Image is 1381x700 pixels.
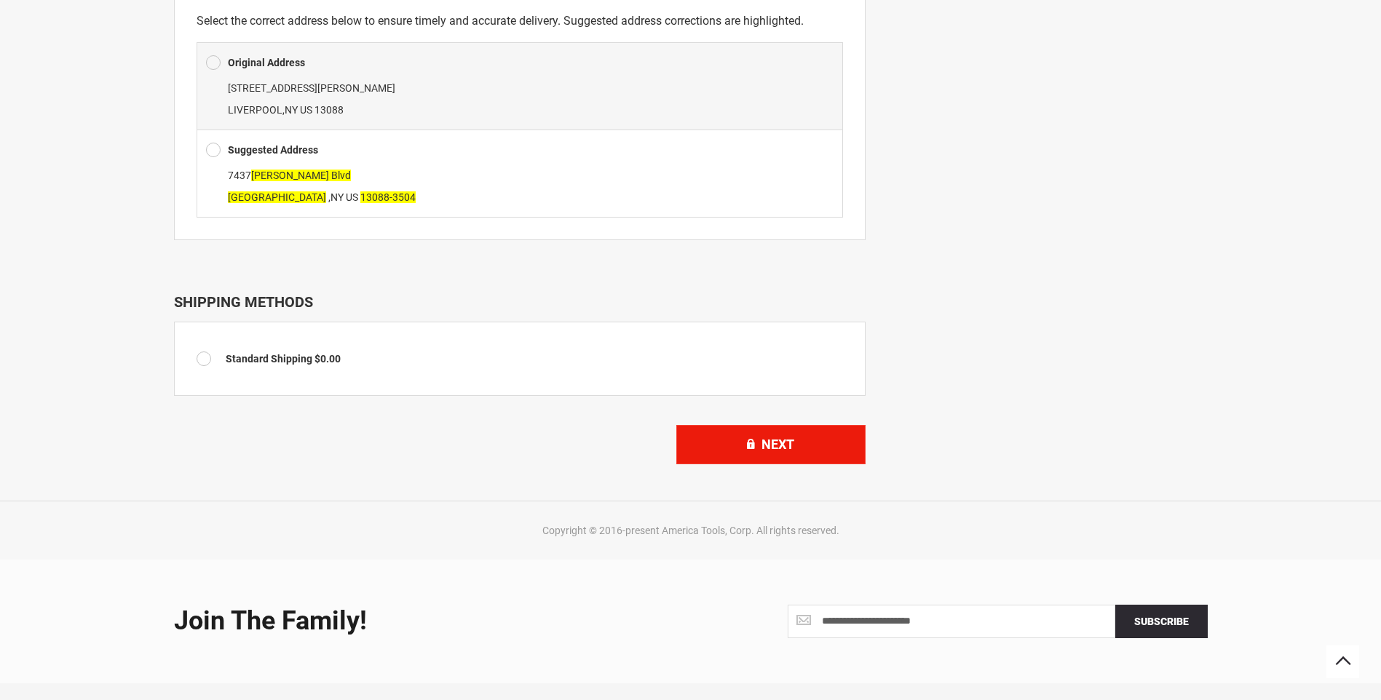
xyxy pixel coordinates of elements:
[761,437,794,452] span: Next
[314,104,344,116] span: 13088
[228,104,282,116] span: LIVERPOOL
[360,191,416,203] span: 13088-3504
[300,104,312,116] span: US
[228,191,326,203] span: [GEOGRAPHIC_DATA]
[228,57,305,68] b: Original Address
[174,607,680,636] div: Join the Family!
[197,12,843,31] p: Select the correct address below to ensure timely and accurate delivery. Suggested address correc...
[251,170,351,181] span: [PERSON_NAME] Blvd
[206,77,834,121] div: ,
[226,353,312,365] span: Standard Shipping
[1134,616,1189,627] span: Subscribe
[346,191,358,203] span: US
[228,82,395,94] span: [STREET_ADDRESS][PERSON_NAME]
[676,425,866,464] button: Next
[331,191,344,203] span: NY
[206,164,834,208] div: ,
[174,293,866,311] div: Shipping Methods
[228,170,351,181] span: 7437
[314,353,341,365] span: $0.00
[285,104,298,116] span: NY
[1115,605,1208,638] button: Subscribe
[228,144,318,156] b: Suggested Address
[170,523,1211,538] div: Copyright © 2016-present America Tools, Corp. All rights reserved.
